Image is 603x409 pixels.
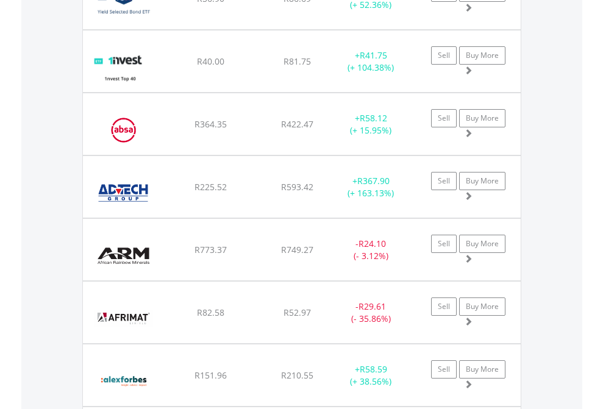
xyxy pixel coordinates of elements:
[431,172,457,190] a: Sell
[359,301,386,312] span: R29.61
[431,297,457,316] a: Sell
[194,181,227,193] span: R225.52
[357,175,390,187] span: R367.90
[333,301,409,325] div: - (- 35.86%)
[284,307,311,318] span: R52.97
[360,112,387,124] span: R58.12
[360,363,387,375] span: R58.59
[333,112,409,137] div: + (+ 15.95%)
[459,297,505,316] a: Buy More
[459,172,505,190] a: Buy More
[281,369,313,381] span: R210.55
[431,235,457,253] a: Sell
[284,55,311,67] span: R81.75
[333,175,409,199] div: + (+ 163.13%)
[89,46,151,89] img: EQU.ZA.ETFT40.png
[333,49,409,74] div: + (+ 104.38%)
[459,235,505,253] a: Buy More
[89,108,158,152] img: EQU.ZA.ABG.png
[197,55,224,67] span: R40.00
[89,360,159,403] img: EQU.ZA.AFH.png
[459,46,505,65] a: Buy More
[333,363,409,388] div: + (+ 38.56%)
[194,244,227,255] span: R773.37
[197,307,224,318] span: R82.58
[194,369,227,381] span: R151.96
[281,118,313,130] span: R422.47
[431,46,457,65] a: Sell
[333,238,409,262] div: - (- 3.12%)
[194,118,227,130] span: R364.35
[359,238,386,249] span: R24.10
[431,109,457,127] a: Sell
[281,181,313,193] span: R593.42
[431,360,457,379] a: Sell
[89,234,158,277] img: EQU.ZA.ARI.png
[459,109,505,127] a: Buy More
[89,171,158,215] img: EQU.ZA.ADH.png
[360,49,387,61] span: R41.75
[459,360,505,379] a: Buy More
[89,297,158,340] img: EQU.ZA.AFT.png
[281,244,313,255] span: R749.27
